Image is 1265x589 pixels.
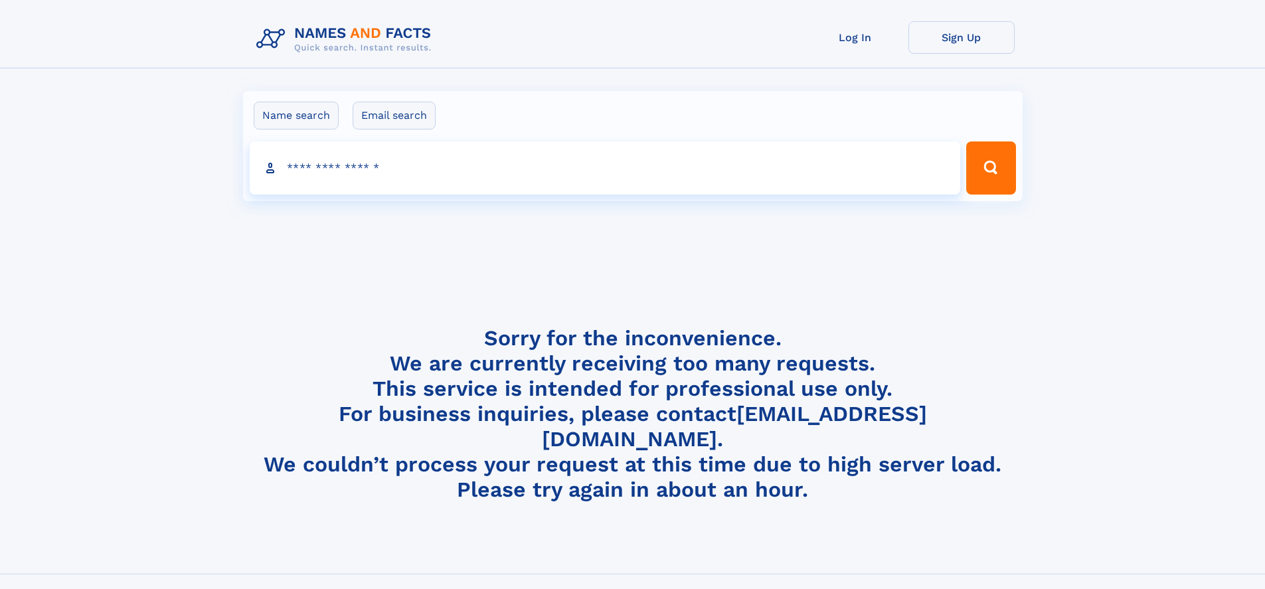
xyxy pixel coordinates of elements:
[542,401,927,452] a: [EMAIL_ADDRESS][DOMAIN_NAME]
[966,141,1015,195] button: Search Button
[250,141,961,195] input: search input
[251,325,1015,503] h4: Sorry for the inconvenience. We are currently receiving too many requests. This service is intend...
[254,102,339,129] label: Name search
[251,21,442,57] img: Logo Names and Facts
[802,21,908,54] a: Log In
[353,102,436,129] label: Email search
[908,21,1015,54] a: Sign Up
